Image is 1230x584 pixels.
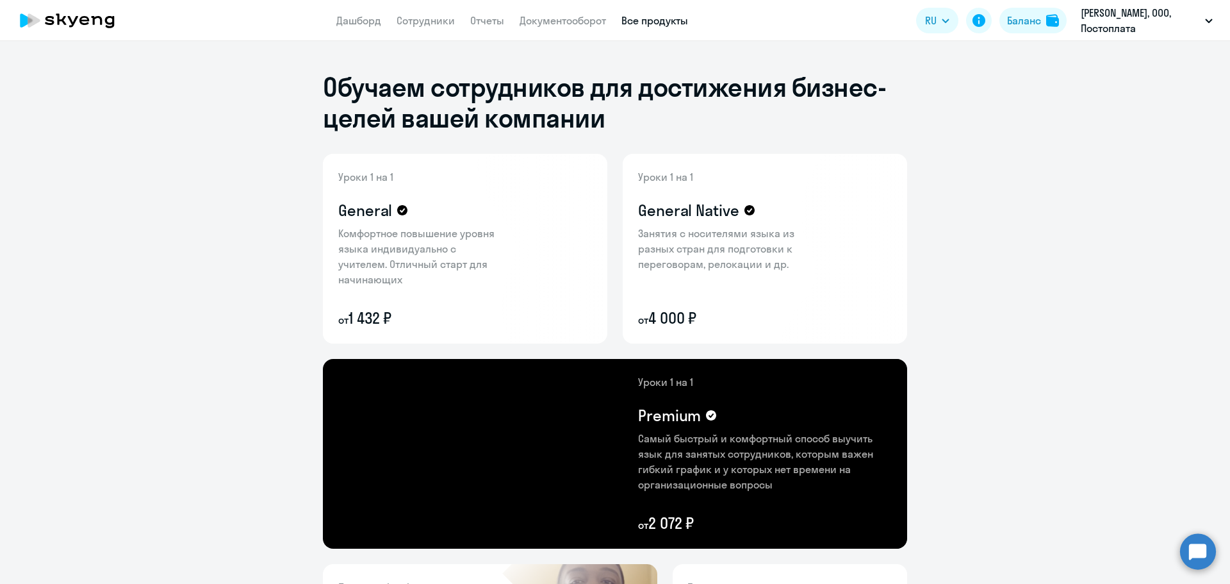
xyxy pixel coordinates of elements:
p: Занятия с носителями языка из разных стран для подготовки к переговорам, релокации и др. [638,226,805,272]
p: Комфортное повышение уровня языка индивидуально с учителем. Отличный старт для начинающих [338,226,505,287]
p: 2 072 ₽ [638,513,892,533]
a: Сотрудники [397,14,455,27]
p: Самый быстрый и комфортный способ выучить язык для занятых сотрудников, которым важен гибкий граф... [638,431,892,492]
img: general-content-bg.png [323,154,516,344]
h4: General [338,200,392,221]
p: 4 000 ₽ [638,308,805,328]
button: Балансbalance [999,8,1067,33]
p: Уроки 1 на 1 [338,169,505,185]
p: Уроки 1 на 1 [638,374,892,390]
p: 1 432 ₽ [338,308,505,328]
small: от [638,519,648,531]
h1: Обучаем сотрудников для достижения бизнес-целей вашей компании [323,72,907,133]
img: premium-content-bg.png [460,359,907,549]
a: Документооборот [520,14,606,27]
span: RU [925,13,937,28]
p: Уроки 1 на 1 [638,169,805,185]
small: от [338,313,348,326]
a: Все продукты [621,14,688,27]
button: [PERSON_NAME], ООО, Постоплата [1074,5,1219,36]
img: balance [1046,14,1059,27]
a: Дашборд [336,14,381,27]
button: RU [916,8,958,33]
h4: Premium [638,405,701,426]
p: [PERSON_NAME], ООО, Постоплата [1081,5,1200,36]
small: от [638,313,648,326]
h4: General Native [638,200,739,221]
img: general-native-content-bg.png [623,154,824,344]
div: Баланс [1007,13,1041,28]
a: Отчеты [470,14,504,27]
